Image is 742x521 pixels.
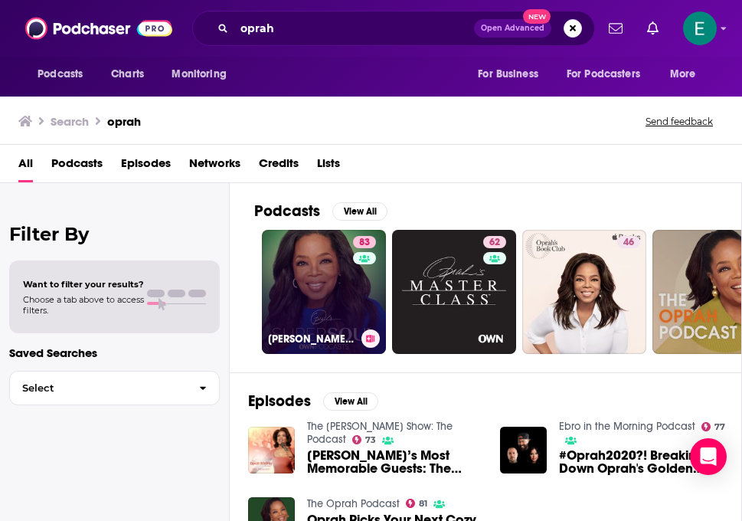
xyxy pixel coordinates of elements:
input: Search podcasts, credits, & more... [234,16,474,41]
span: 81 [419,500,427,507]
img: User Profile [683,11,717,45]
span: Charts [111,64,144,85]
span: 77 [714,424,725,431]
a: The Oprah Winfrey Show: The Podcast [307,420,453,446]
a: Networks [189,151,240,182]
a: EpisodesView All [248,392,378,411]
button: View All [332,202,387,221]
h3: [PERSON_NAME]'s Super Soul [268,333,355,346]
a: 46 [522,230,646,354]
img: #Oprah2020?! Breaking Down Oprah's Golden Globe Speech [500,427,547,473]
h2: Filter By [9,223,220,245]
span: 62 [489,235,500,251]
button: Show profile menu [683,11,717,45]
span: Open Advanced [481,25,544,32]
a: 83 [353,236,376,248]
div: Open Intercom Messenger [690,438,727,475]
a: The Oprah Podcast [307,497,400,510]
h3: oprah [107,114,141,129]
button: open menu [467,60,557,89]
a: 62 [483,236,506,248]
h2: Podcasts [254,202,320,221]
span: Logged in as ellien [683,11,717,45]
span: 46 [623,235,634,251]
img: Oprah’s Most Memorable Guests: The Greatest Lessons On the Oprah Show [248,427,295,473]
a: 81 [406,499,428,508]
button: open menu [161,60,246,89]
span: 83 [359,235,370,251]
button: open menu [659,60,715,89]
a: Credits [259,151,299,182]
img: Podchaser - Follow, Share and Rate Podcasts [25,14,172,43]
button: open menu [27,60,103,89]
button: open menu [557,60,662,89]
a: Show notifications dropdown [641,15,665,41]
span: Want to filter your results? [23,279,144,290]
a: All [18,151,33,182]
button: Send feedback [641,115,717,128]
a: #Oprah2020?! Breaking Down Oprah's Golden Globe Speech [559,449,734,475]
a: Ebro in the Morning Podcast [559,420,695,433]
p: Saved Searches [9,346,220,360]
a: 83[PERSON_NAME]'s Super Soul [262,230,386,354]
a: Podcasts [51,151,103,182]
span: More [670,64,696,85]
button: View All [323,392,378,411]
a: Oprah’s Most Memorable Guests: The Greatest Lessons On the Oprah Show [307,449,482,475]
a: 62 [392,230,516,354]
h2: Episodes [248,392,311,411]
a: Lists [317,151,340,182]
span: 73 [365,437,376,444]
span: Select [10,383,187,393]
button: Select [9,371,220,405]
span: [PERSON_NAME]’s Most Memorable Guests: The Greatest Lessons On the Oprah Show [307,449,482,475]
button: Open AdvancedNew [474,19,551,38]
span: For Business [478,64,538,85]
span: Choose a tab above to access filters. [23,294,144,316]
a: Show notifications dropdown [603,15,629,41]
span: Monitoring [172,64,226,85]
div: Search podcasts, credits, & more... [192,11,595,46]
span: For Podcasters [567,64,640,85]
a: PodcastsView All [254,202,387,221]
a: 46 [617,236,640,248]
h3: Search [51,114,89,129]
span: Podcasts [38,64,83,85]
a: Charts [101,60,153,89]
a: Episodes [121,151,171,182]
a: 77 [701,422,726,431]
a: 73 [352,435,377,444]
span: New [523,9,551,24]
